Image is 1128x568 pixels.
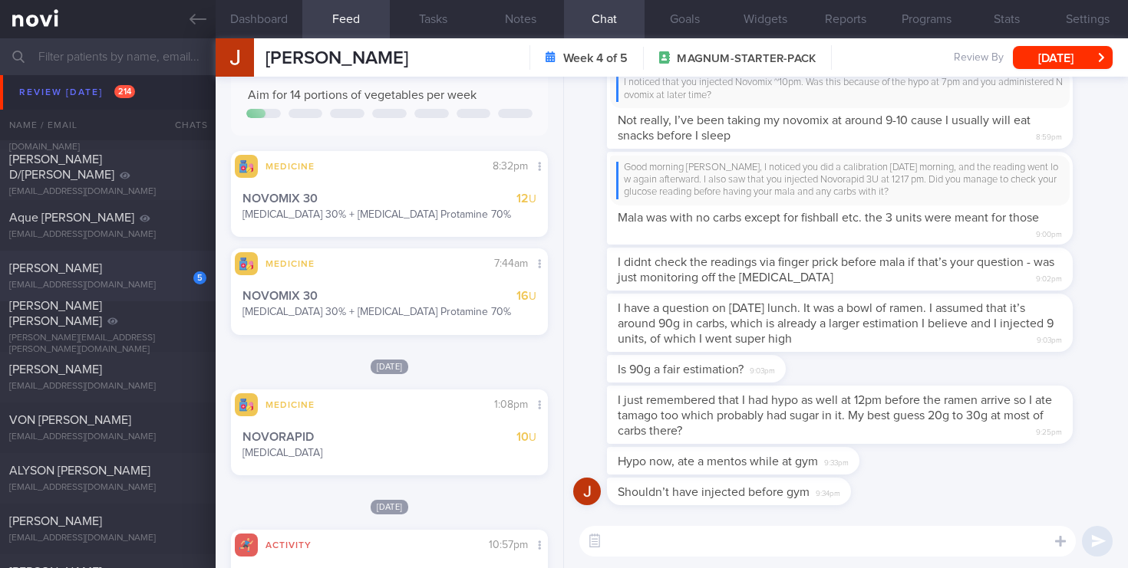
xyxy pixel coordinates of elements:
[9,363,102,376] span: [PERSON_NAME]
[9,482,206,494] div: [EMAIL_ADDRESS][DOMAIN_NAME]
[242,431,314,443] strong: NOVORAPID
[616,162,1064,199] div: Good morning [PERSON_NAME], I noticed you did a calibration [DATE] morning, and the reading went ...
[954,51,1004,65] span: Review By
[9,229,206,241] div: [EMAIL_ADDRESS][DOMAIN_NAME]
[516,431,529,443] strong: 10
[516,192,529,205] strong: 12
[242,290,318,302] strong: NOVOMIX 30
[529,194,536,205] small: U
[9,97,102,125] span: [PERSON_NAME] [PERSON_NAME]
[9,280,206,291] div: [EMAIL_ADDRESS][DOMAIN_NAME]
[618,394,1052,437] span: I just remembered that I had hypo as well at 12pm before the ramen arrive so I ate tamago too whi...
[618,363,744,376] span: Is 90g a fair estimation?
[618,486,810,498] span: Shouldn’t have injected before gym
[9,212,134,224] span: Aque [PERSON_NAME]
[1037,331,1062,346] span: 9:03pm
[9,333,206,356] div: [PERSON_NAME][EMAIL_ADDRESS][PERSON_NAME][DOMAIN_NAME]
[242,307,511,317] small: [MEDICAL_DATA] 30% + [MEDICAL_DATA] Protamine 70%
[9,533,206,544] div: [EMAIL_ADDRESS][DOMAIN_NAME]
[494,258,528,269] span: 7:44am
[824,454,849,468] span: 9:33pm
[618,212,1039,224] span: Mala was with no carbs except for fishball etc. the 3 units were meant for those
[1036,128,1062,143] span: 8:59pm
[618,455,818,468] span: Hypo now, ate a mentos while at gym
[618,302,1054,345] span: I have a question on [DATE] lunch. It was a bowl of ramen. I assumed that it’s around 90g in carb...
[9,186,206,198] div: [EMAIL_ADDRESS][DOMAIN_NAME]
[9,432,206,443] div: [EMAIL_ADDRESS][DOMAIN_NAME]
[529,291,536,302] small: U
[9,262,102,274] span: [PERSON_NAME]
[258,159,319,172] div: Medicine
[9,77,206,89] div: [EMAIL_ADDRESS][DOMAIN_NAME]
[1036,270,1062,284] span: 9:02pm
[248,89,477,101] span: Aim for 14 portions of vegetables per week
[371,360,409,374] span: [DATE]
[616,77,1064,102] div: I noticed that you injected Novomix ~10pm. Was this because of the hypo at 7pm and you administer...
[371,500,409,514] span: [DATE]
[258,397,319,410] div: Medicine
[563,51,628,66] strong: Week 4 of 5
[9,515,102,527] span: [PERSON_NAME]
[9,414,131,426] span: VON [PERSON_NAME]
[750,362,775,376] span: 9:03pm
[677,51,816,67] span: MAGNUM-STARTER-PACK
[9,153,114,181] span: [PERSON_NAME] D/[PERSON_NAME]
[1036,423,1062,438] span: 9:25pm
[9,465,150,477] span: ALYSON [PERSON_NAME]
[193,271,206,284] div: 5
[1013,46,1113,69] button: [DATE]
[242,209,511,220] small: [MEDICAL_DATA] 30% + [MEDICAL_DATA] Protamine 70%
[516,290,529,302] strong: 16
[618,114,1031,142] span: Not really, I’ve been taking my novomix at around 9-10 cause I usually will eat snacks before I s...
[618,256,1054,284] span: I didnt check the readings via finger prick before mala if that’s your question - was just monito...
[258,256,319,269] div: Medicine
[266,49,408,67] span: [PERSON_NAME]
[258,537,319,550] div: Activity
[1036,225,1062,240] span: 9:00pm
[529,432,536,443] small: U
[9,130,206,153] div: [PERSON_NAME][EMAIL_ADDRESS][DOMAIN_NAME]
[489,540,528,550] span: 10:57pm
[816,484,840,499] span: 9:34pm
[493,161,528,172] span: 8:32pm
[242,192,318,205] strong: NOVOMIX 30
[9,300,102,327] span: [PERSON_NAME] [PERSON_NAME]
[9,381,206,392] div: [EMAIL_ADDRESS][DOMAIN_NAME]
[242,448,322,458] small: [MEDICAL_DATA]
[494,399,528,410] span: 1:08pm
